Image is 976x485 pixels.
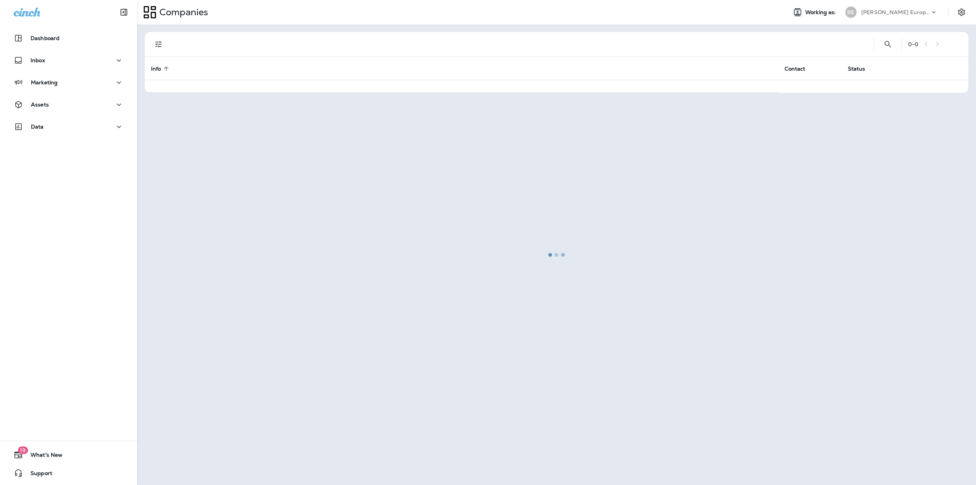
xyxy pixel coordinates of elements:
[8,31,130,46] button: Dashboard
[845,6,857,18] div: BE
[955,5,968,19] button: Settings
[31,124,44,130] p: Data
[8,119,130,134] button: Data
[8,53,130,68] button: Inbox
[30,57,45,63] p: Inbox
[23,470,52,479] span: Support
[31,79,58,85] p: Marketing
[8,75,130,90] button: Marketing
[31,102,49,108] p: Assets
[30,35,59,41] p: Dashboard
[113,5,135,20] button: Collapse Sidebar
[805,9,838,16] span: Working as:
[156,6,208,18] p: Companies
[861,9,930,15] p: [PERSON_NAME] European Autoworks
[8,466,130,481] button: Support
[8,447,130,462] button: 19What's New
[23,452,63,461] span: What's New
[18,446,28,454] span: 19
[8,97,130,112] button: Assets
